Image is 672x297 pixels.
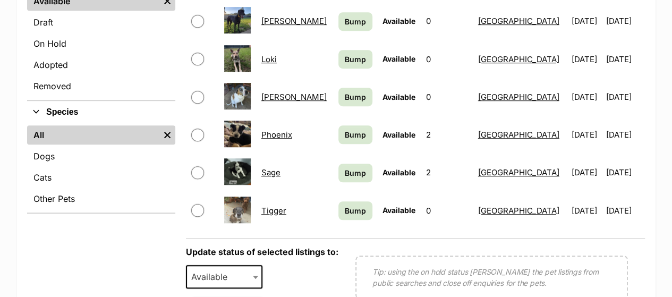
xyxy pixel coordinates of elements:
span: Bump [345,205,366,216]
td: [DATE] [567,192,605,229]
a: [GEOGRAPHIC_DATA] [478,206,559,216]
td: 0 [422,3,473,39]
span: Bump [345,16,366,27]
span: Available [382,92,415,101]
a: Other Pets [27,189,175,208]
td: [DATE] [606,41,644,78]
div: Species [27,123,175,213]
a: Cats [27,168,175,187]
label: Update status of selected listings to: [186,247,338,257]
span: Available [186,265,262,288]
td: 0 [422,192,473,229]
a: [PERSON_NAME] [261,92,327,102]
td: [DATE] [567,116,605,153]
td: [DATE] [606,3,644,39]
td: [DATE] [606,192,644,229]
a: Bump [338,50,372,69]
span: Available [382,54,415,63]
td: [DATE] [567,79,605,115]
p: Tip: using the on hold status [PERSON_NAME] the pet listings from public searches and close off e... [372,266,611,288]
a: Draft [27,13,175,32]
a: Removed [27,77,175,96]
a: All [27,125,159,145]
a: Loki [261,54,277,64]
a: Adopted [27,55,175,74]
a: Bump [338,201,372,220]
td: 0 [422,41,473,78]
a: Tigger [261,206,286,216]
span: Available [382,206,415,215]
span: Bump [345,54,366,65]
a: On Hold [27,34,175,53]
td: [DATE] [567,154,605,191]
a: [GEOGRAPHIC_DATA] [478,167,559,177]
td: [DATE] [606,116,644,153]
a: Remove filter [159,125,175,145]
td: [DATE] [567,3,605,39]
td: 0 [422,79,473,115]
a: [GEOGRAPHIC_DATA] [478,16,559,26]
button: Species [27,105,175,119]
a: Phoenix [261,130,292,140]
a: Bump [338,125,372,144]
span: Bump [345,129,366,140]
span: Bump [345,91,366,103]
a: Bump [338,12,372,31]
td: 2 [422,116,473,153]
a: [PERSON_NAME] [261,16,327,26]
a: Bump [338,88,372,106]
td: [DATE] [606,79,644,115]
span: Bump [345,167,366,179]
span: Available [382,130,415,139]
span: Available [382,16,415,26]
a: [GEOGRAPHIC_DATA] [478,54,559,64]
a: Bump [338,164,372,182]
a: [GEOGRAPHIC_DATA] [478,92,559,102]
td: [DATE] [567,41,605,78]
span: Available [187,269,238,284]
span: Available [382,168,415,177]
a: Sage [261,167,280,177]
a: Dogs [27,147,175,166]
a: [GEOGRAPHIC_DATA] [478,130,559,140]
td: [DATE] [606,154,644,191]
td: 2 [422,154,473,191]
